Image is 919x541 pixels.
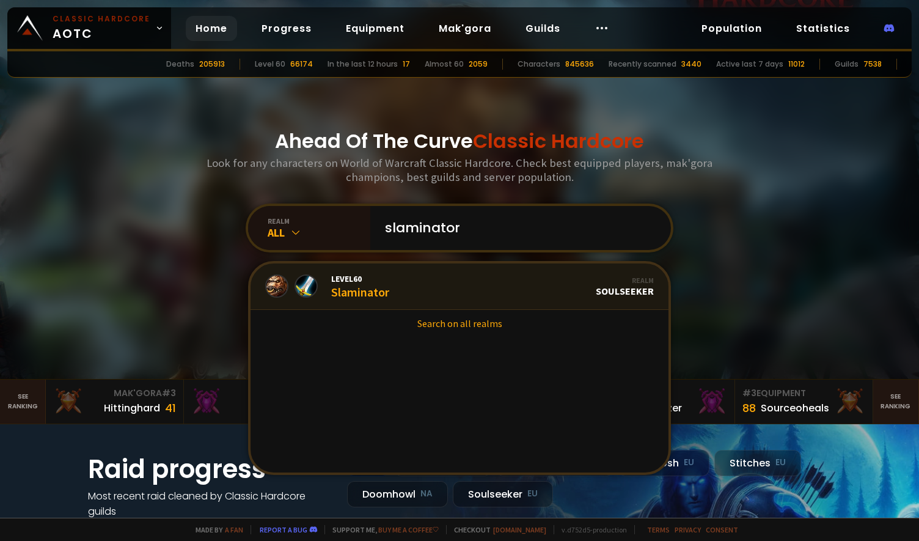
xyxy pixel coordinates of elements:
[251,263,668,310] a: Level60SlaminatorRealmSoulseeker
[188,525,243,534] span: Made by
[251,310,668,337] a: Search on all realms
[554,525,627,534] span: v. d752d5 - production
[873,380,919,424] a: Seeranking
[742,400,756,416] div: 88
[429,16,501,41] a: Mak'gora
[268,226,370,240] div: All
[609,59,676,70] div: Recently scanned
[331,273,389,300] div: Slaminator
[684,457,694,469] small: EU
[378,206,656,250] input: Search a character...
[104,400,160,416] div: Hittinghard
[165,400,176,416] div: 41
[596,276,654,297] div: Soulseeker
[716,59,783,70] div: Active last 7 days
[527,488,538,500] small: EU
[469,59,488,70] div: 2059
[88,488,332,519] h4: Most recent raid cleaned by Classic Hardcore guilds
[184,380,322,424] a: Mak'Gora#2Rivench100
[596,276,654,285] div: Realm
[516,16,570,41] a: Guilds
[473,127,644,155] span: Classic Hardcore
[328,59,398,70] div: In the last 12 hours
[46,380,184,424] a: Mak'Gora#3Hittinghard41
[166,59,194,70] div: Deaths
[53,387,176,400] div: Mak'Gora
[53,13,150,24] small: Classic Hardcore
[403,59,410,70] div: 17
[735,380,873,424] a: #3Equipment88Sourceoheals
[835,59,859,70] div: Guilds
[675,525,701,534] a: Privacy
[275,127,644,156] h1: Ahead Of The Curve
[347,481,448,507] div: Doomhowl
[786,16,860,41] a: Statistics
[863,59,882,70] div: 7538
[692,16,772,41] a: Population
[742,387,756,399] span: # 3
[714,450,801,476] div: Stitches
[252,16,321,41] a: Progress
[565,59,594,70] div: 845636
[88,450,332,488] h1: Raid progress
[53,13,150,43] span: AOTC
[493,525,546,534] a: [DOMAIN_NAME]
[331,273,389,284] span: Level 60
[647,525,670,534] a: Terms
[199,59,225,70] div: 205913
[324,525,439,534] span: Support me,
[191,387,314,400] div: Mak'Gora
[420,488,433,500] small: NA
[225,525,243,534] a: a fan
[518,59,560,70] div: Characters
[162,387,176,399] span: # 3
[260,525,307,534] a: Report a bug
[446,525,546,534] span: Checkout
[742,387,865,400] div: Equipment
[186,16,237,41] a: Home
[336,16,414,41] a: Equipment
[378,525,439,534] a: Buy me a coffee
[775,457,786,469] small: EU
[788,59,805,70] div: 11012
[202,156,717,184] h3: Look for any characters on World of Warcraft Classic Hardcore. Check best equipped players, mak'g...
[7,7,171,49] a: Classic HardcoreAOTC
[681,59,701,70] div: 3440
[706,525,738,534] a: Consent
[268,216,370,226] div: realm
[453,481,553,507] div: Soulseeker
[255,59,285,70] div: Level 60
[290,59,313,70] div: 66174
[425,59,464,70] div: Almost 60
[761,400,829,416] div: Sourceoheals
